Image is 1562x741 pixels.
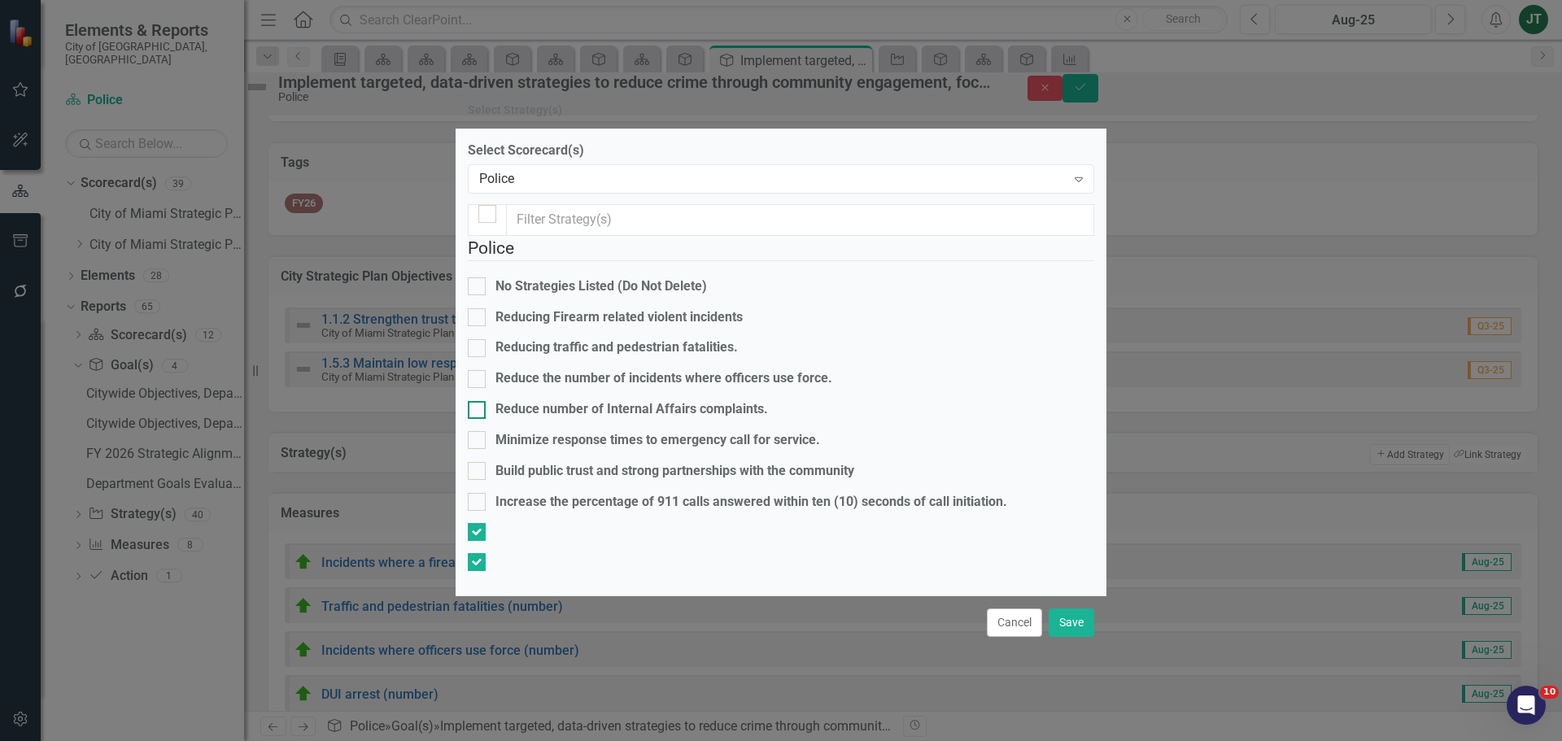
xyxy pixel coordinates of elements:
[1507,686,1546,725] iframe: Intercom live chat
[495,462,854,481] div: Build public trust and strong partnerships with the community
[1049,608,1094,637] button: Save
[468,104,562,116] div: Select Strategy(s)
[468,142,1094,160] label: Select Scorecard(s)
[495,277,707,296] div: No Strategies Listed (Do Not Delete)
[495,493,1007,512] div: Increase the percentage of 911 calls answered within ten (10) seconds of call initiation.
[506,204,1094,236] input: Filter Strategy(s)
[1540,686,1559,699] span: 10
[495,431,820,450] div: Minimize response times to emergency call for service.
[495,308,743,327] div: Reducing Firearm related violent incidents
[468,236,1094,261] legend: Police
[987,608,1042,637] button: Cancel
[495,338,738,357] div: Reducing traffic and pedestrian fatalities.
[479,169,1066,188] div: Police
[495,400,768,419] div: Reduce number of Internal Affairs complaints.
[495,369,832,388] div: Reduce the number of incidents where officers use force.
